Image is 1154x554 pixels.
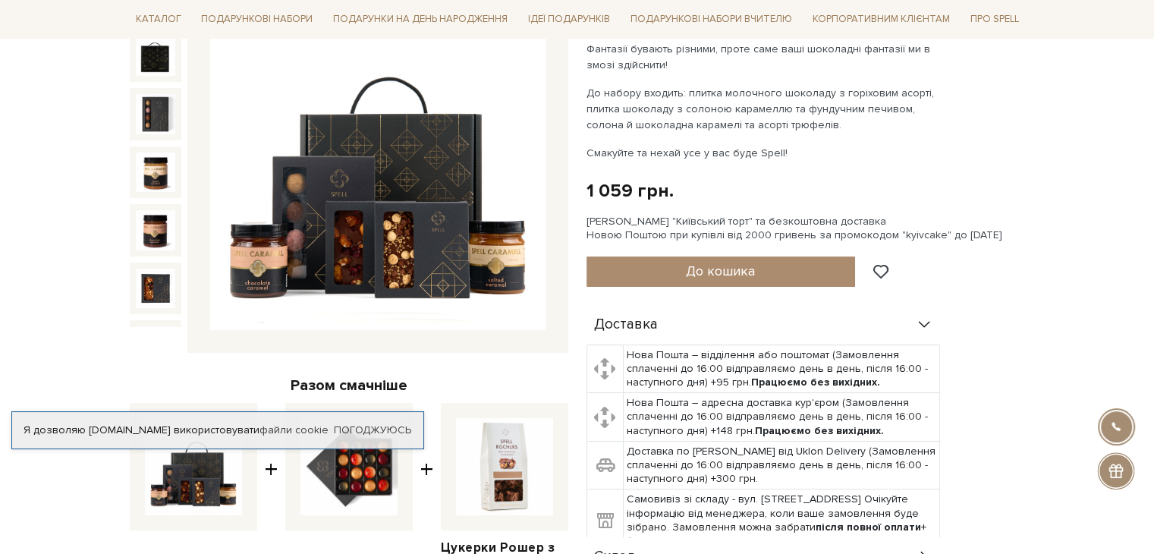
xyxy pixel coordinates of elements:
a: Подарунки на День народження [327,8,514,31]
img: Подарунок Шоколадна фантазія [136,269,175,308]
img: Подарунок Шоколадна фантазія [136,153,175,192]
p: Фантазії бувають різними, проте саме ваші шоколадні фантазії ми в змозі здійснити! [586,41,942,73]
p: Смакуйте та нехай усе у вас буде Spell! [586,145,942,161]
a: Подарункові набори [195,8,319,31]
p: До набору входить: плитка молочного шоколаду з горіховим асорті, плитка шоколаду з солоною караме... [586,85,942,133]
a: Погоджуюсь [334,423,411,437]
img: Подарунок Шоколадна фантазія [136,36,175,76]
span: До кошика [686,263,755,279]
b: після повної оплати [816,521,921,534]
td: Самовивіз зі складу - вул. [STREET_ADDRESS] Очікуйте інформацію від менеджера, коли ваше замовлен... [623,489,939,552]
div: 1 059 грн. [586,179,674,203]
img: Подарунок Шоколадна фантазія [145,418,242,515]
a: Про Spell [964,8,1024,31]
a: Ідеї подарунків [522,8,616,31]
div: Я дозволяю [DOMAIN_NAME] використовувати [12,423,423,437]
div: [PERSON_NAME] "Київський торт" та безкоштовна доставка Новою Поштою при купівлі від 2000 гривень ... [586,215,1025,242]
a: Каталог [130,8,187,31]
img: Цукерки Рошер з молочного шоколаду з кокосом та мигдалем [456,418,553,515]
b: Працюємо без вихідних. [751,376,880,389]
a: файли cookie [259,423,329,436]
img: Подарунок Шоколадна фантазія [136,94,175,134]
td: Нова Пошта – відділення або поштомат (Замовлення сплаченні до 16:00 відправляємо день в день, піс... [623,345,939,393]
a: Подарункові набори Вчителю [624,6,798,32]
td: Доставка по [PERSON_NAME] від Uklon Delivery (Замовлення сплаченні до 16:00 відправляємо день в д... [623,441,939,489]
b: Працюємо без вихідних. [755,424,884,437]
img: Подарунок Шоколадна фантазія [136,326,175,366]
td: Нова Пошта – адресна доставка кур'єром (Замовлення сплаченні до 16:00 відправляємо день в день, п... [623,393,939,442]
button: До кошика [586,257,856,287]
span: Доставка [594,318,658,332]
img: Подарунок Шоколадна фантазія [136,210,175,250]
img: Сет цукерок Розважник [300,418,398,515]
div: Разом смачніше [130,376,568,395]
a: Корпоративним клієнтам [807,8,956,31]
